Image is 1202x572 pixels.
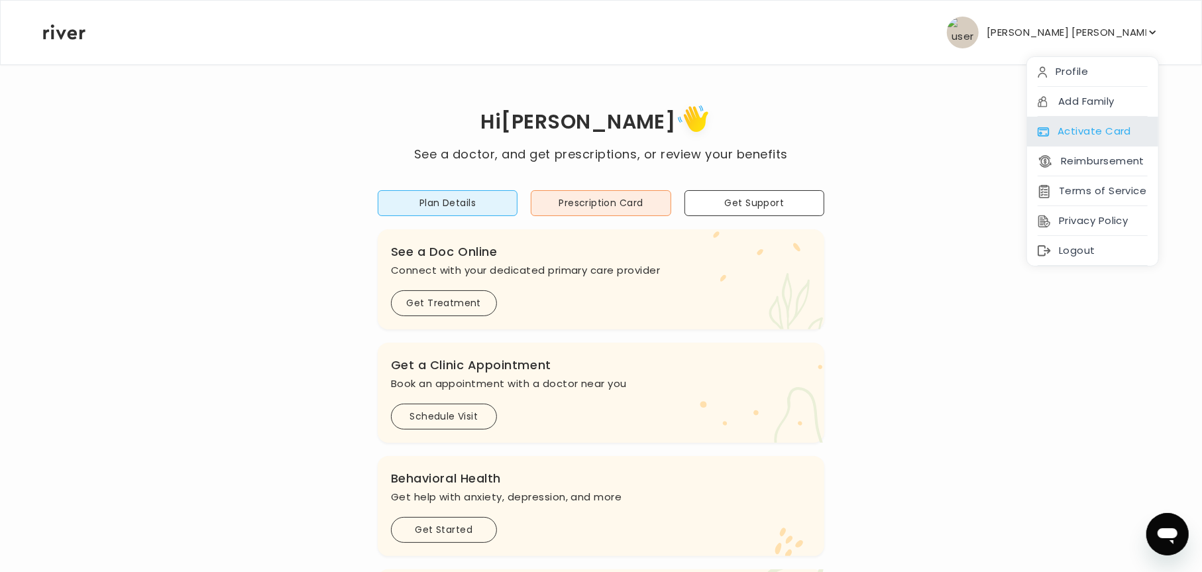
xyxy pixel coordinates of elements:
iframe: Button to launch messaging window [1146,513,1189,555]
div: Add Family [1027,87,1158,117]
p: [PERSON_NAME] [PERSON_NAME] [987,23,1146,42]
p: Connect with your dedicated primary care provider [391,261,811,280]
button: user avatar[PERSON_NAME] [PERSON_NAME] [947,17,1159,48]
button: Get Treatment [391,290,497,316]
p: Get help with anxiety, depression, and more [391,488,811,506]
div: Profile [1027,57,1158,87]
h3: Get a Clinic Appointment [391,356,811,374]
button: Prescription Card [531,190,671,216]
div: Terms of Service [1027,176,1158,206]
button: Plan Details [378,190,518,216]
button: Get Started [391,517,497,543]
div: Logout [1027,236,1158,266]
p: Book an appointment with a doctor near you [391,374,811,393]
h3: See a Doc Online [391,243,811,261]
button: Reimbursement [1038,152,1144,170]
div: Privacy Policy [1027,206,1158,236]
p: See a doctor, and get prescriptions, or review your benefits [414,145,788,164]
h1: Hi [PERSON_NAME] [414,101,788,145]
button: Schedule Visit [391,404,497,429]
h3: Behavioral Health [391,469,811,488]
button: Get Support [684,190,824,216]
div: Activate Card [1027,117,1158,146]
img: user avatar [947,17,979,48]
